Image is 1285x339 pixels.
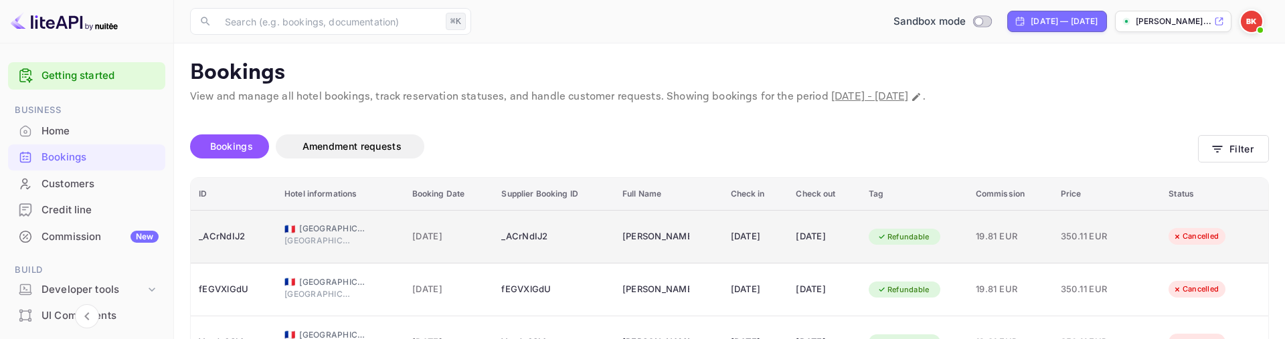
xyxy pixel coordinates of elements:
[968,178,1053,211] th: Commission
[210,140,253,152] span: Bookings
[731,226,780,247] div: [DATE]
[8,303,165,329] div: UI Components
[190,60,1269,86] p: Bookings
[1161,178,1268,211] th: Status
[404,178,494,211] th: Booking Date
[1164,228,1227,245] div: Cancelled
[190,89,1269,105] p: View and manage all hotel bookings, track reservation statuses, and handle customer requests. Sho...
[8,278,165,302] div: Developer tools
[1061,282,1128,297] span: 350.11 EUR
[199,279,268,300] div: fEGVXlGdU
[1136,15,1211,27] p: [PERSON_NAME]...
[869,229,938,245] div: Refundable
[976,229,1045,244] span: 19.81 EUR
[622,279,689,300] div: Bill Holder
[8,197,165,222] a: Credit line
[893,14,966,29] span: Sandbox mode
[41,177,159,192] div: Customers
[284,277,295,286] span: France
[888,14,997,29] div: Switch to Production mode
[41,124,159,139] div: Home
[299,276,366,288] span: [GEOGRAPHIC_DATA]
[1164,281,1227,298] div: Cancelled
[276,178,404,211] th: Hotel informations
[41,203,159,218] div: Credit line
[1198,135,1269,162] button: Filter
[41,308,159,324] div: UI Components
[284,330,295,339] span: France
[1031,15,1098,27] div: [DATE] — [DATE]
[299,223,366,235] span: [GEOGRAPHIC_DATA]
[284,288,351,300] span: [GEOGRAPHIC_DATA]
[622,226,689,247] div: Bill Holder
[1061,229,1128,244] span: 350.11 EUR
[831,90,908,104] span: [DATE] - [DATE]
[976,282,1045,297] span: 19.81 EUR
[8,303,165,328] a: UI Components
[8,62,165,90] div: Getting started
[217,8,440,35] input: Search (e.g. bookings, documentation)
[614,178,723,211] th: Full Name
[8,197,165,223] div: Credit line
[284,235,351,247] span: [GEOGRAPHIC_DATA]
[8,171,165,197] div: Customers
[8,224,165,249] a: CommissionNew
[910,90,923,104] button: Change date range
[41,282,145,298] div: Developer tools
[8,171,165,196] a: Customers
[8,224,165,250] div: CommissionNew
[501,279,606,300] div: fEGVXlGdU
[8,103,165,118] span: Business
[8,118,165,144] div: Home
[861,178,968,211] th: Tag
[412,229,486,244] span: [DATE]
[446,13,466,30] div: ⌘K
[75,304,99,328] button: Collapse navigation
[8,263,165,277] span: Build
[796,279,852,300] div: [DATE]
[191,178,276,211] th: ID
[869,281,938,298] div: Refundable
[8,144,165,169] a: Bookings
[284,225,295,233] span: France
[1241,11,1262,32] img: Bill Kyriazopoulos
[731,279,780,300] div: [DATE]
[131,231,159,243] div: New
[412,282,486,297] span: [DATE]
[493,178,614,211] th: Supplier Booking ID
[1053,178,1161,211] th: Price
[199,226,268,247] div: _ACrNdIJ2
[788,178,860,211] th: Check out
[501,226,606,247] div: _ACrNdIJ2
[8,144,165,171] div: Bookings
[303,140,402,152] span: Amendment requests
[41,229,159,245] div: Commission
[8,118,165,143] a: Home
[723,178,788,211] th: Check in
[41,150,159,165] div: Bookings
[190,134,1198,158] div: account-settings tabs
[11,11,118,32] img: LiteAPI logo
[41,68,159,84] a: Getting started
[796,226,852,247] div: [DATE]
